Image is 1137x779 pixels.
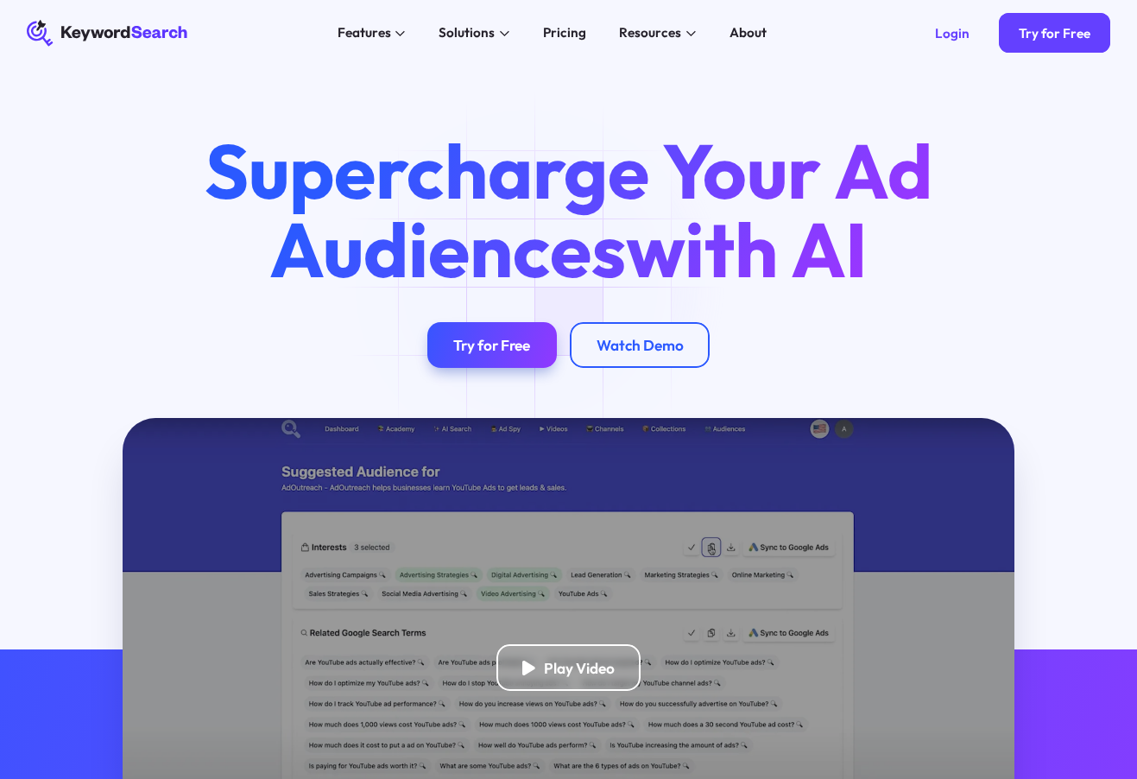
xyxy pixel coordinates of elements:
[619,23,681,43] div: Resources
[453,336,530,355] div: Try for Free
[543,23,586,43] div: Pricing
[915,13,989,53] a: Login
[533,20,596,47] a: Pricing
[172,132,965,288] h1: Supercharge Your Ad Audiences
[626,201,868,297] span: with AI
[597,336,684,355] div: Watch Demo
[1019,25,1090,41] div: Try for Free
[730,23,767,43] div: About
[544,659,615,678] div: Play Video
[427,322,557,369] a: Try for Free
[439,23,495,43] div: Solutions
[999,13,1110,53] a: Try for Free
[935,25,970,41] div: Login
[719,20,776,47] a: About
[338,23,391,43] div: Features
